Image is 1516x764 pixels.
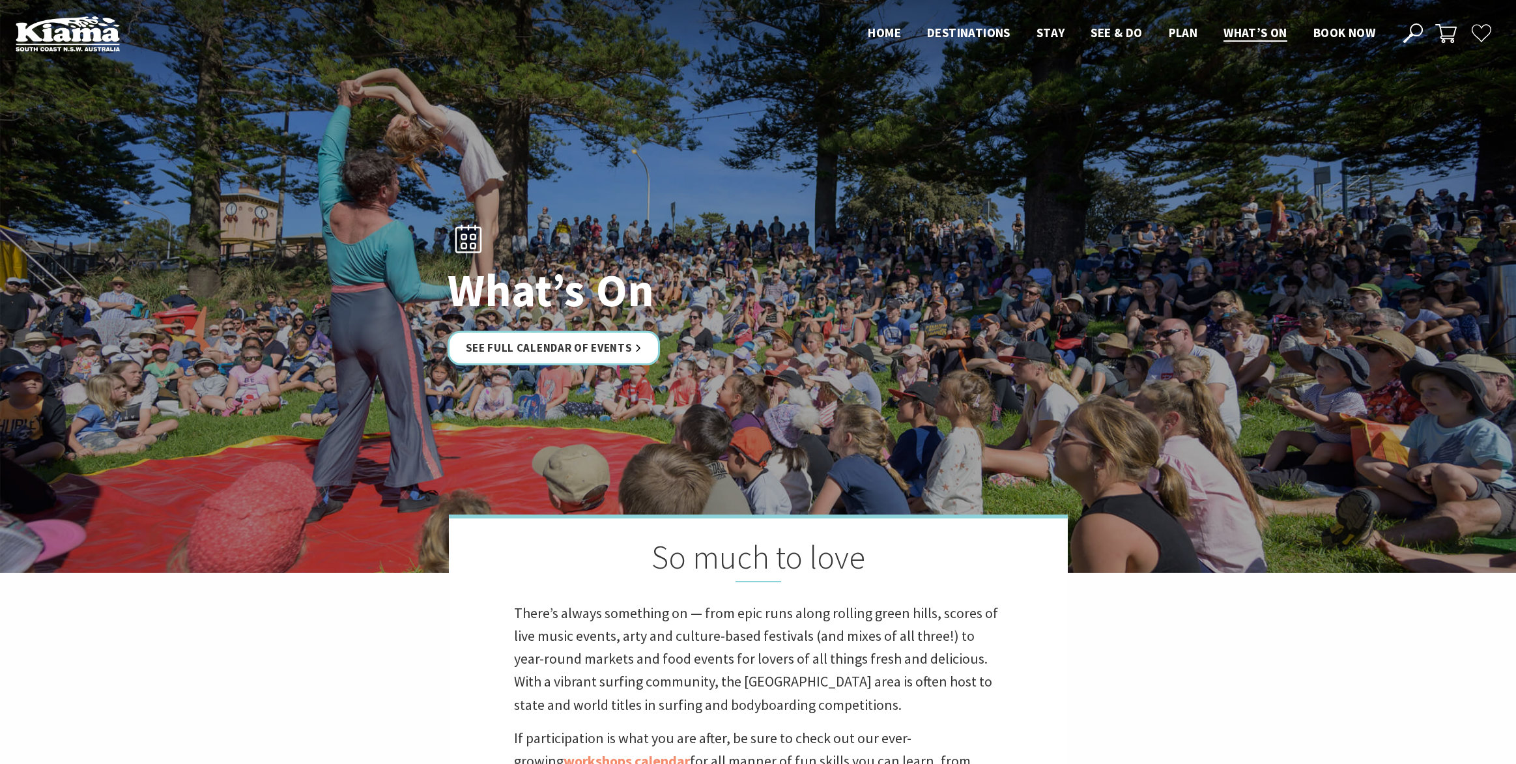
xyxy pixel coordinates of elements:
p: There’s always something on — from epic runs along rolling green hills, scores of live music even... [514,602,1003,716]
h2: So much to love [514,538,1003,582]
span: Destinations [927,25,1010,40]
nav: Main Menu [855,23,1388,44]
a: See Full Calendar of Events [448,331,661,365]
span: Home [868,25,901,40]
span: Plan [1169,25,1198,40]
h1: What’s On [448,265,816,315]
span: See & Do [1091,25,1142,40]
img: Kiama Logo [16,16,120,51]
span: What’s On [1223,25,1287,40]
span: Stay [1037,25,1065,40]
span: Book now [1313,25,1375,40]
